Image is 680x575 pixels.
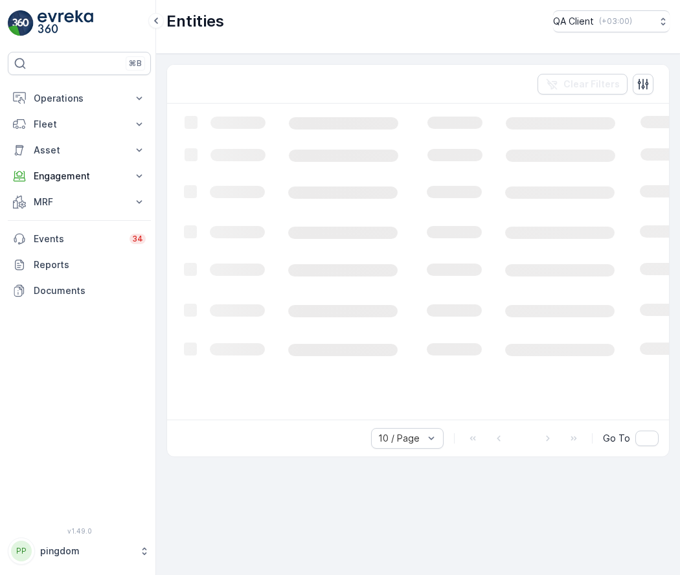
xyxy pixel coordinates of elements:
p: pingdom [40,545,133,558]
p: Events [34,232,122,245]
button: Clear Filters [538,74,628,95]
p: Engagement [34,170,125,183]
a: Reports [8,252,151,278]
p: Reports [34,258,146,271]
img: logo_light-DOdMpM7g.png [38,10,93,36]
p: Asset [34,144,125,157]
img: logo [8,10,34,36]
p: Operations [34,92,125,105]
button: Fleet [8,111,151,137]
a: Documents [8,278,151,304]
p: Fleet [34,118,125,131]
a: Events34 [8,226,151,252]
span: Go To [603,432,630,445]
p: MRF [34,196,125,209]
button: Operations [8,85,151,111]
button: Engagement [8,163,151,189]
p: Clear Filters [563,78,620,91]
button: QA Client(+03:00) [553,10,670,32]
span: v 1.49.0 [8,527,151,535]
p: Entities [166,11,224,32]
button: MRF [8,189,151,215]
button: PPpingdom [8,537,151,565]
button: Asset [8,137,151,163]
p: ( +03:00 ) [599,16,632,27]
p: ⌘B [129,58,142,69]
div: PP [11,541,32,561]
p: Documents [34,284,146,297]
p: QA Client [553,15,594,28]
p: 34 [132,234,143,244]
